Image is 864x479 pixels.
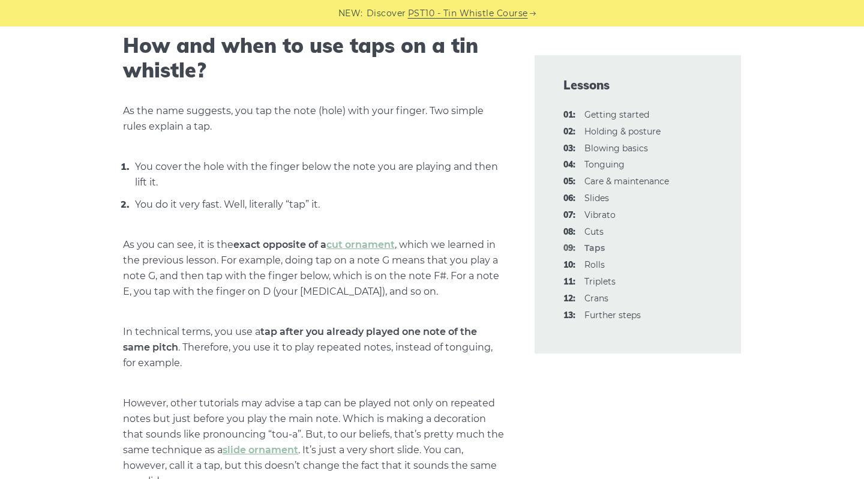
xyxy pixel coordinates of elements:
span: 04: [563,158,575,172]
a: slide ornament [223,444,298,456]
span: 05: [563,175,575,189]
a: 10:Rolls [584,259,605,270]
span: 13: [563,309,575,323]
a: cut ornament [326,239,395,250]
a: 03:Blowing basics [584,143,648,154]
span: 03: [563,142,575,156]
span: 02: [563,125,575,139]
span: 06: [563,191,575,206]
a: 05:Care & maintenance [584,176,669,187]
a: 12:Crans [584,293,608,304]
span: 12: [563,292,575,306]
span: Discover [367,7,406,20]
span: 07: [563,208,575,223]
span: 08: [563,225,575,239]
span: 10: [563,258,575,273]
a: 02:Holding & posture [584,126,661,137]
li: You do it very fast. Well, literally “tap” it. [132,196,506,212]
span: NEW: [338,7,363,20]
a: 01:Getting started [584,109,649,120]
p: As the name suggests, you tap the note (hole) with your finger. Two simple rules explain a tap. [123,103,506,134]
span: 01: [563,108,575,122]
a: 06:Slides [584,193,609,203]
li: You cover the hole with the finger below the note you are playing and then lift it. [132,158,506,190]
strong: exact opposite of a [233,239,395,250]
span: 09: [563,241,575,256]
a: 11:Triplets [584,276,616,287]
h2: How and when to use taps on a tin whistle? [123,34,506,83]
p: As you can see, it is the , which we learned in the previous lesson. For example, doing tap on a ... [123,237,506,300]
a: 04:Tonguing [584,159,625,170]
strong: Taps [584,243,605,253]
a: PST10 - Tin Whistle Course [408,7,528,20]
span: Lessons [563,77,712,94]
a: 07:Vibrato [584,209,616,220]
strong: tap after you already played one note of the same pitch [123,326,477,353]
span: 11: [563,275,575,289]
a: 13:Further steps [584,310,641,321]
p: In technical terms, you use a . Therefore, you use it to play repeated notes, instead of tonguing... [123,324,506,371]
a: 08:Cuts [584,226,604,237]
